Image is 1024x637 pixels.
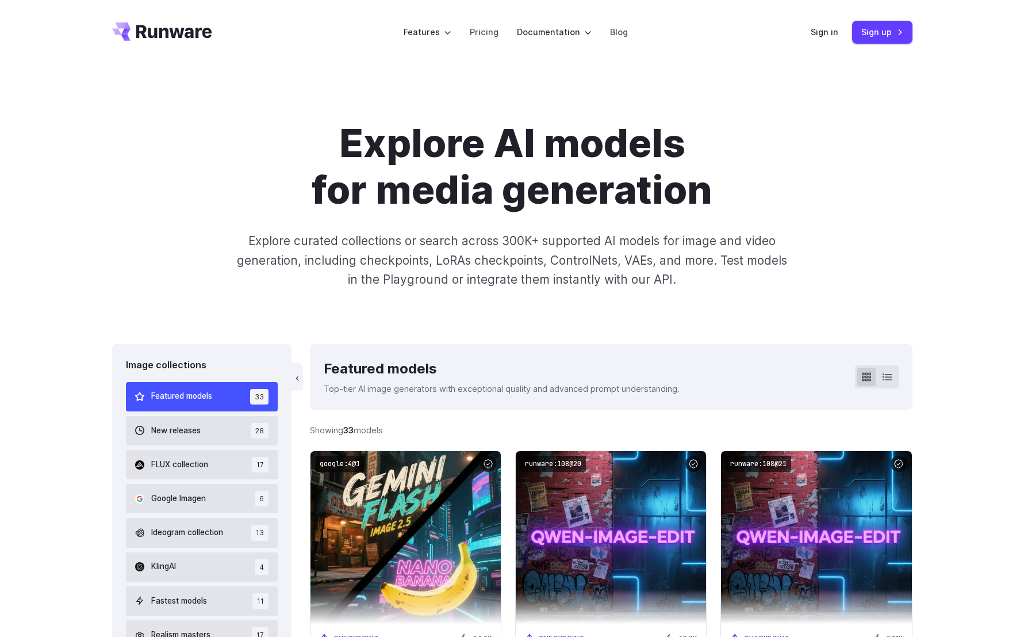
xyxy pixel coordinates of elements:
[151,527,223,539] span: Ideogram collection
[324,382,680,395] p: Top-tier AI image generators with exceptional quality and advanced prompt understanding.
[126,552,278,582] button: KlingAI 4
[610,25,628,39] a: Blog
[126,484,278,513] button: Google Imagen 6
[310,451,501,624] img: Gemini Flash Image 2.5
[517,25,592,39] label: Documentation
[126,358,278,373] div: Image collections
[516,451,706,624] img: Qwen‑Image‑Edit
[292,363,303,391] button: ‹
[811,25,838,39] a: Sign in
[126,518,278,547] button: Ideogram collection 13
[151,425,201,437] span: New releases
[324,358,680,380] div: Featured models
[520,456,586,472] code: runware:108@20
[192,120,833,213] h1: Explore AI models for media generation
[126,586,278,616] button: Fastest models 11
[112,22,212,41] a: Go to /
[721,451,911,624] img: Qwen‑Image‑Edit Lightning (8 steps)
[343,425,354,435] strong: 33
[255,491,269,506] span: 6
[404,25,451,39] label: Features
[151,459,208,471] span: FLUX collection
[126,382,278,411] button: Featured models 33
[470,25,498,39] a: Pricing
[126,416,278,445] button: New releases 28
[151,493,206,505] span: Google Imagen
[232,231,792,289] p: Explore curated collections or search across 300K+ supported AI models for image and video genera...
[250,389,269,405] span: 33
[252,457,269,472] span: 17
[151,390,212,403] span: Featured models
[852,21,912,43] a: Sign up
[151,560,176,573] span: KlingAI
[151,595,207,608] span: Fastest models
[315,456,365,472] code: google:4@1
[126,450,278,479] button: FLUX collection 17
[255,559,269,575] span: 4
[252,593,269,609] span: 11
[726,456,791,472] code: runware:108@21
[310,424,383,437] div: Showing models
[251,525,269,540] span: 13
[251,423,269,438] span: 28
